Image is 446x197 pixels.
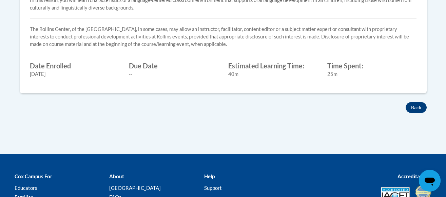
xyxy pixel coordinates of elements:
label: Time Spent: [327,62,416,69]
div: 40m [228,70,317,78]
label: Date Enrolled [30,62,119,69]
a: [GEOGRAPHIC_DATA] [109,185,161,191]
b: Help [204,173,215,179]
b: Accreditations [397,173,432,179]
button: Back [406,102,427,113]
iframe: Button to launch messaging window [419,170,441,192]
label: Estimated Learning Time: [228,62,317,69]
b: About [109,173,124,179]
p: The Rollins Center, of the [GEOGRAPHIC_DATA], in some cases, may allow an instructor, facilitator... [30,26,416,48]
a: Support [204,185,222,191]
div: -- [129,70,218,78]
div: 25m [327,70,416,78]
div: [DATE] [30,70,119,78]
label: Due Date [129,62,218,69]
b: Cox Campus For [15,173,52,179]
a: Educators [15,185,37,191]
